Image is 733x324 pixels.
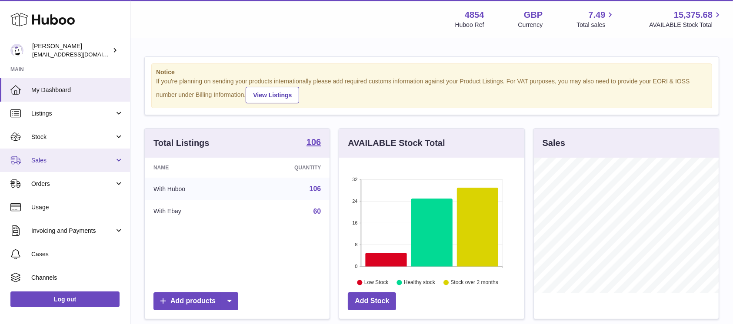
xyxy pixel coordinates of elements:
span: My Dashboard [31,86,123,94]
span: Channels [31,274,123,282]
span: AVAILABLE Stock Total [649,21,723,29]
a: 106 [307,138,321,148]
text: Stock over 2 months [451,279,498,285]
th: Name [145,158,242,178]
th: Quantity [242,158,330,178]
text: Low Stock [364,279,389,285]
a: 7.49 Total sales [576,9,615,29]
span: 7.49 [589,9,606,21]
span: [EMAIL_ADDRESS][DOMAIN_NAME] [32,51,128,58]
h3: AVAILABLE Stock Total [348,137,445,149]
td: With Ebay [145,200,242,223]
text: 0 [355,264,358,269]
span: Sales [31,156,114,165]
text: Healthy stock [404,279,436,285]
span: Listings [31,109,114,118]
a: 106 [310,185,321,192]
strong: 106 [307,138,321,146]
strong: 4854 [465,9,484,21]
span: Stock [31,133,114,141]
a: Add Stock [348,292,396,310]
td: With Huboo [145,178,242,200]
span: Invoicing and Payments [31,227,114,235]
span: Cases [31,250,123,258]
div: [PERSON_NAME] [32,42,110,59]
div: Huboo Ref [455,21,484,29]
a: 15,375.68 AVAILABLE Stock Total [649,9,723,29]
text: 16 [353,220,358,225]
a: Add products [153,292,238,310]
div: If you're planning on sending your products internationally please add required customs informati... [156,77,707,103]
a: Log out [10,291,120,307]
text: 24 [353,198,358,204]
span: Total sales [576,21,615,29]
span: 15,375.68 [674,9,713,21]
img: jimleo21@yahoo.gr [10,44,23,57]
span: Orders [31,180,114,188]
span: Usage [31,203,123,212]
a: 60 [313,208,321,215]
text: 32 [353,177,358,182]
h3: Sales [543,137,565,149]
div: Currency [518,21,543,29]
text: 8 [355,242,358,247]
strong: GBP [524,9,543,21]
a: View Listings [246,87,299,103]
strong: Notice [156,68,707,76]
h3: Total Listings [153,137,210,149]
